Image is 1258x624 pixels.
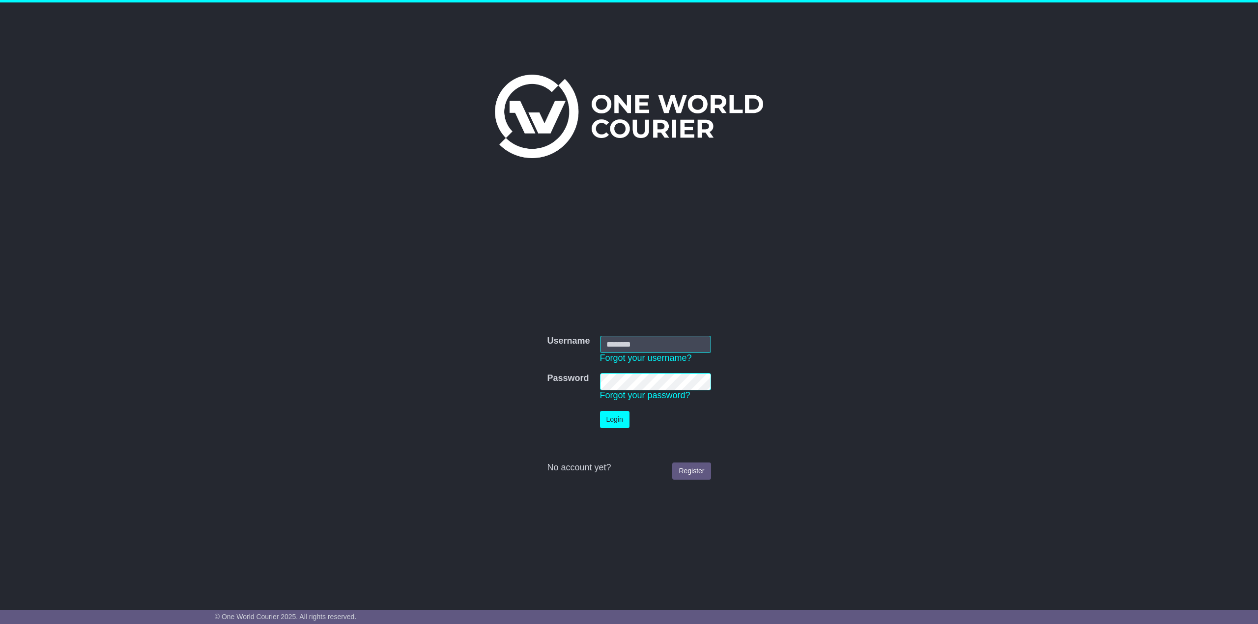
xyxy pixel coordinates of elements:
[600,353,692,363] a: Forgot your username?
[215,613,357,621] span: © One World Courier 2025. All rights reserved.
[547,373,589,384] label: Password
[547,336,590,347] label: Username
[547,462,711,473] div: No account yet?
[600,390,690,400] a: Forgot your password?
[672,462,711,480] a: Register
[600,411,629,428] button: Login
[495,75,763,158] img: One World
